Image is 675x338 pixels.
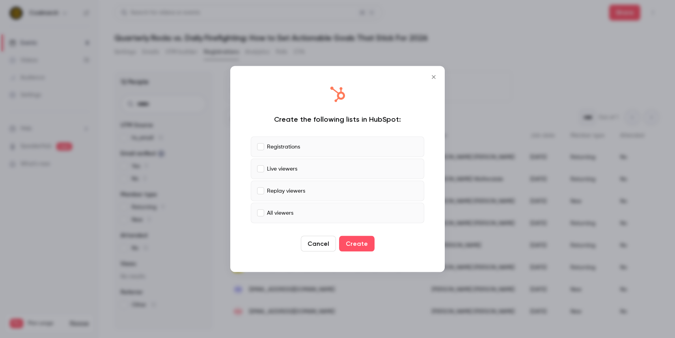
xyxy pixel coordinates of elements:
[251,115,424,124] div: Create the following lists in HubSpot:
[426,69,442,85] button: Close
[267,165,297,173] p: Live viewers
[267,143,300,151] p: Registrations
[339,236,375,252] button: Create
[267,209,293,217] p: All viewers
[301,236,336,252] button: Cancel
[267,187,305,195] p: Replay viewers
